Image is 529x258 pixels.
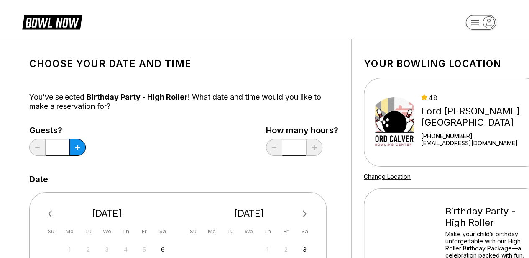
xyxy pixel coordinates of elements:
[64,226,75,237] div: Mo
[157,244,169,255] div: Choose Saturday, December 6th, 2025
[101,244,112,255] div: Not available Wednesday, December 3rd, 2025
[29,58,338,70] h1: Choose your Date and time
[206,226,217,237] div: Mo
[138,226,150,237] div: Fr
[101,226,112,237] div: We
[225,226,236,237] div: Tu
[298,207,312,221] button: Next Month
[44,207,58,221] button: Previous Month
[281,244,292,255] div: Not available Friday, January 2nd, 2026
[138,244,150,255] div: Not available Friday, December 5th, 2025
[262,244,273,255] div: Not available Thursday, January 1st, 2026
[375,91,414,154] img: Lord Calvert Bowling Center
[266,126,338,135] label: How many hours?
[364,173,411,180] a: Change Location
[243,226,255,237] div: We
[184,208,314,219] div: [DATE]
[46,226,57,237] div: Su
[262,226,273,237] div: Th
[29,126,86,135] label: Guests?
[29,175,48,184] label: Date
[299,226,310,237] div: Sa
[83,226,94,237] div: Tu
[42,208,172,219] div: [DATE]
[64,244,75,255] div: Not available Monday, December 1st, 2025
[83,244,94,255] div: Not available Tuesday, December 2nd, 2025
[120,226,131,237] div: Th
[29,93,338,111] div: You’ve selected ! What date and time would you like to make a reservation for?
[120,244,131,255] div: Not available Thursday, December 4th, 2025
[299,244,310,255] div: Choose Saturday, January 3rd, 2026
[87,93,188,101] span: Birthday Party - High Roller
[157,226,169,237] div: Sa
[281,226,292,237] div: Fr
[187,226,199,237] div: Su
